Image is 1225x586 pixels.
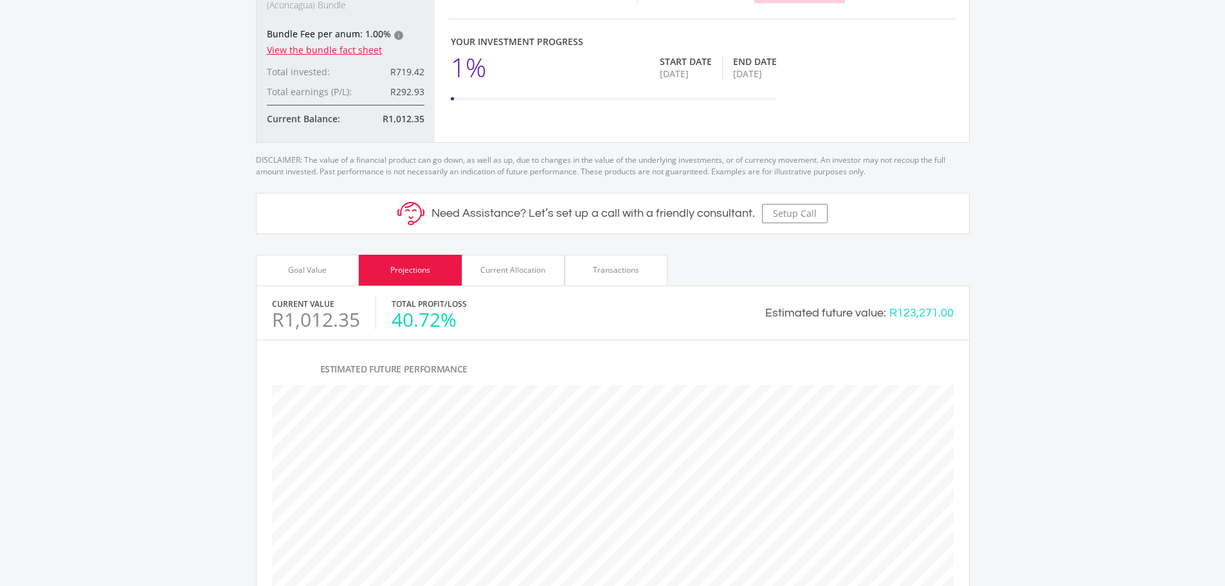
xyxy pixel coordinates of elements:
[256,143,970,178] p: DISCLAIMER: The value of a financial product can go down, as well as up, due to changes in the va...
[361,112,424,125] div: R1,012.35
[451,48,486,87] div: 1%
[267,85,361,98] div: Total earnings (P/L):
[765,304,886,322] div: Estimated future value:
[392,310,467,329] div: 40.72%
[361,85,424,98] div: R292.93
[431,206,755,221] h5: Need Assistance? Let’s set up a call with a friendly consultant.
[272,310,360,329] div: R1,012.35
[889,304,954,322] div: R123,271.00
[480,264,545,276] div: Current Allocation
[660,68,712,80] div: [DATE]
[267,27,424,43] div: Bundle Fee per anum: 1.00%
[733,55,777,68] div: End Date
[267,44,382,56] a: View the bundle fact sheet
[451,35,777,48] div: Your Investment Progress
[394,31,403,40] div: i
[733,68,777,80] div: [DATE]
[660,55,712,68] div: Start Date
[392,298,467,310] label: Total Profit/Loss
[762,204,828,223] button: Setup Call
[593,264,639,276] div: Transactions
[267,112,361,125] div: Current Balance:
[320,363,467,375] span: Estimated Future Performance
[272,298,334,310] label: Current Value
[361,65,424,78] div: R719.42
[267,65,361,78] div: Total invested:
[288,264,327,276] div: Goal Value
[390,264,430,276] div: Projections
